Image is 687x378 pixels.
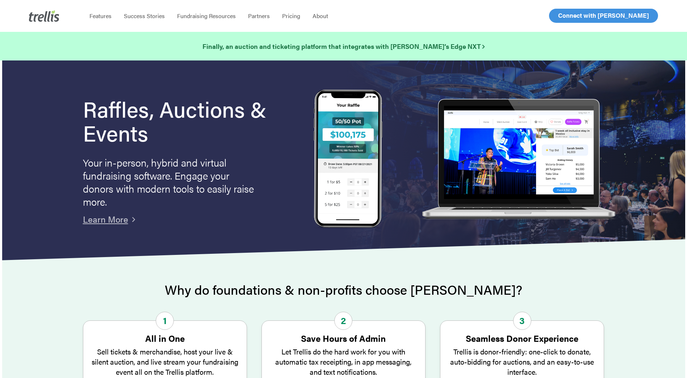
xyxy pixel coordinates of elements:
[29,10,59,22] img: Trellis
[83,12,118,20] a: Features
[513,312,531,330] span: 3
[448,346,596,377] p: Trellis is donor-friendly: one-click to donate, auto-bidding for auctions, and an easy-to-use int...
[202,42,485,51] strong: Finally, an auction and ticketing platform that integrates with [PERSON_NAME]’s Edge NXT
[91,346,239,377] p: Sell tickets & merchandise, host your live & silent auction, and live stream your fundraising eve...
[145,332,185,344] strong: All in One
[171,12,242,20] a: Fundraising Resources
[313,12,328,20] span: About
[89,12,112,20] span: Features
[118,12,171,20] a: Success Stories
[83,156,257,208] p: Your in-person, hybrid and virtual fundraising software. Engage your donors with modern tools to ...
[83,213,128,225] a: Learn More
[558,11,649,20] span: Connect with [PERSON_NAME]
[549,9,658,23] a: Connect with [PERSON_NAME]
[314,89,382,230] img: Trellis Raffles, Auctions and Event Fundraising
[242,12,276,20] a: Partners
[269,346,418,377] p: Let Trellis do the hard work for you with automatic tax receipting, in app messaging, and text no...
[418,99,619,220] img: rafflelaptop_mac_optim.png
[334,312,352,330] span: 2
[301,332,386,344] strong: Save Hours of Admin
[306,12,334,20] a: About
[83,97,286,144] h1: Raffles, Auctions & Events
[177,12,236,20] span: Fundraising Resources
[282,12,300,20] span: Pricing
[276,12,306,20] a: Pricing
[124,12,165,20] span: Success Stories
[83,282,604,297] h2: Why do foundations & non-profits choose [PERSON_NAME]?
[466,332,578,344] strong: Seamless Donor Experience
[248,12,270,20] span: Partners
[202,41,485,51] a: Finally, an auction and ticketing platform that integrates with [PERSON_NAME]’s Edge NXT
[156,312,174,330] span: 1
